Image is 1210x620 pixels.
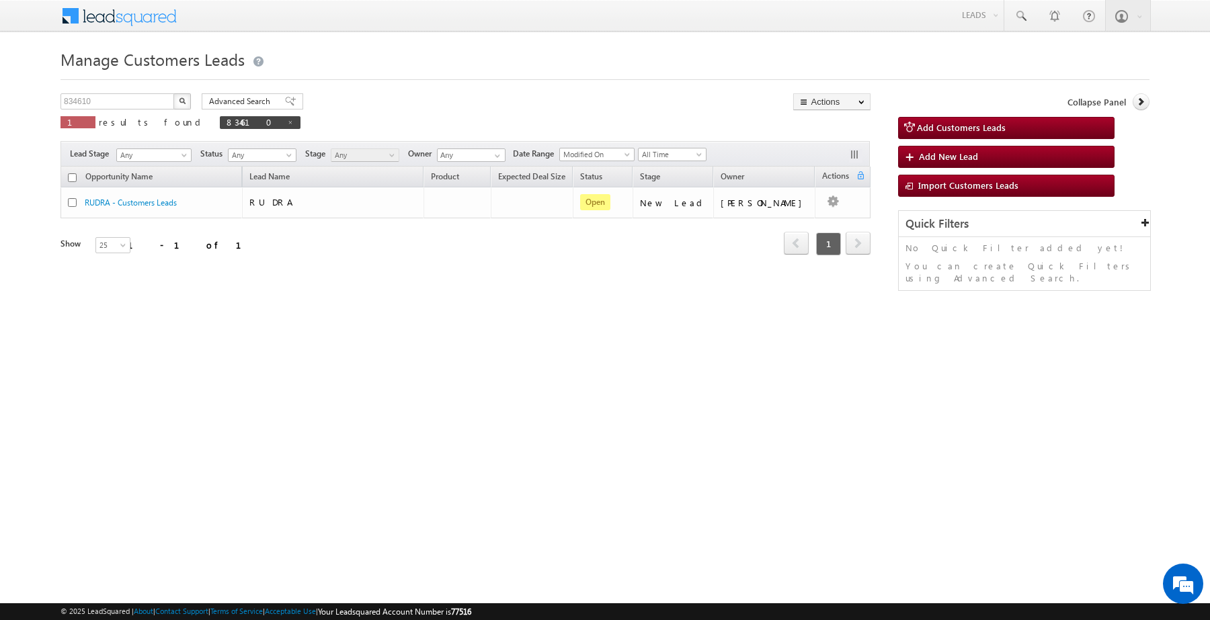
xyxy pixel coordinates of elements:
p: You can create Quick Filters using Advanced Search. [905,260,1143,284]
span: Open [580,194,610,210]
span: Stage [305,148,331,160]
span: Any [229,149,292,161]
a: Any [331,148,399,162]
span: Status [200,148,228,160]
span: Collapse Panel [1067,96,1126,108]
span: 25 [96,239,132,251]
span: results found [99,116,206,128]
div: [PERSON_NAME] [721,197,809,209]
span: Product [431,171,459,181]
div: Quick Filters [899,211,1150,237]
span: Add New Lead [919,150,978,162]
p: No Quick Filter added yet! [905,242,1143,254]
span: Advanced Search [209,95,274,107]
img: Search [179,97,186,104]
span: next [846,232,871,255]
span: All Time [639,148,702,161]
span: Actions [815,169,856,186]
a: All Time [638,148,707,161]
span: Modified On [560,148,630,161]
a: next [846,233,871,255]
a: Terms of Service [210,607,263,615]
a: Contact Support [155,607,208,615]
span: Expected Deal Size [498,171,565,181]
span: Owner [721,171,744,181]
a: Expected Deal Size [491,169,572,187]
a: Any [116,148,192,162]
a: Opportunity Name [79,169,159,187]
span: Import Customers Leads [918,179,1018,191]
span: 834610 [227,116,280,128]
span: Date Range [513,148,559,160]
span: Manage Customers Leads [61,48,245,70]
span: Lead Name [243,169,296,187]
a: Show All Items [487,149,504,163]
span: Any [117,149,187,161]
span: 1 [816,232,841,255]
span: RUDRA [249,196,290,208]
span: Stage [640,171,660,181]
a: 25 [95,237,130,253]
button: Actions [793,93,871,110]
a: Stage [633,169,667,187]
a: Any [228,148,296,162]
span: Add Customers Leads [917,122,1006,133]
span: 77516 [451,607,471,617]
a: Status [573,169,609,187]
div: New Lead [640,197,707,209]
span: prev [784,232,809,255]
span: 1 [67,116,89,128]
span: Any [331,149,395,161]
div: Show [61,238,85,250]
span: Owner [408,148,437,160]
span: Lead Stage [70,148,114,160]
a: prev [784,233,809,255]
span: © 2025 LeadSquared | | | | | [61,605,471,618]
a: About [134,607,153,615]
input: Check all records [68,173,77,182]
div: 1 - 1 of 1 [128,237,257,253]
a: RUDRA - Customers Leads [85,197,177,208]
span: Opportunity Name [85,171,153,181]
input: Type to Search [437,148,506,162]
a: Acceptable Use [265,607,316,615]
a: Modified On [559,148,635,161]
span: Your Leadsquared Account Number is [318,607,471,617]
